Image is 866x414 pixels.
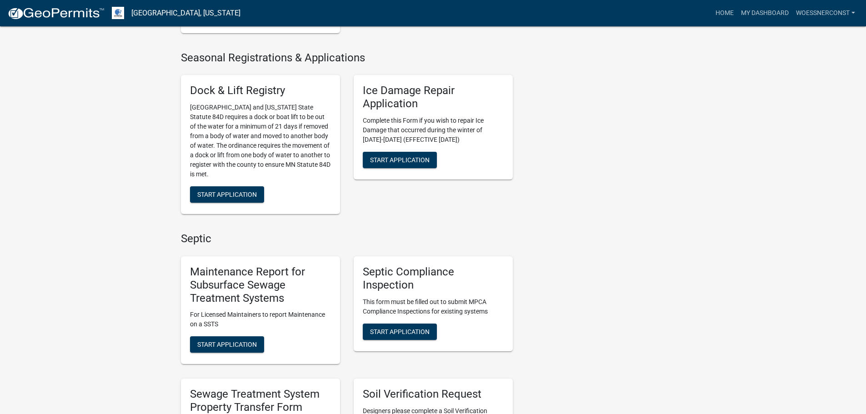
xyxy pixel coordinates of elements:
button: Start Application [363,324,437,340]
button: Start Application [190,336,264,353]
a: [GEOGRAPHIC_DATA], [US_STATE] [131,5,240,21]
p: This form must be filled out to submit MPCA Compliance Inspections for existing systems [363,297,504,316]
p: For Licensed Maintainers to report Maintenance on a SSTS [190,310,331,329]
a: woessnerconst [792,5,859,22]
span: Start Application [370,328,430,335]
a: Home [712,5,737,22]
h4: Seasonal Registrations & Applications [181,51,513,65]
span: Start Application [197,341,257,348]
button: Start Application [190,186,264,203]
button: Start Application [363,152,437,168]
a: My Dashboard [737,5,792,22]
h5: Ice Damage Repair Application [363,84,504,110]
h5: Soil Verification Request [363,388,504,401]
h5: Maintenance Report for Subsurface Sewage Treatment Systems [190,265,331,304]
span: Start Application [370,156,430,164]
p: Complete this Form if you wish to repair Ice Damage that occurred during the winter of [DATE]-[DA... [363,116,504,145]
h5: Dock & Lift Registry [190,84,331,97]
h5: Sewage Treatment System Property Transfer Form [190,388,331,414]
p: [GEOGRAPHIC_DATA] and [US_STATE] State Statute 84D requires a dock or boat lift to be out of the ... [190,103,331,179]
img: Otter Tail County, Minnesota [112,7,124,19]
h4: Septic [181,232,513,245]
span: Start Application [197,191,257,198]
h5: Septic Compliance Inspection [363,265,504,292]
